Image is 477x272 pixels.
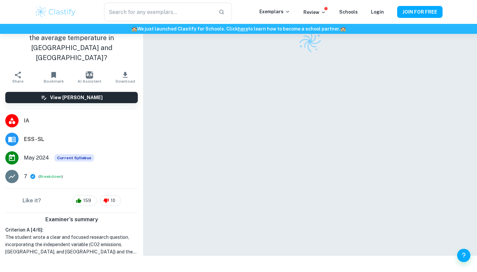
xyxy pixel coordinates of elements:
button: Bookmark [36,68,72,87]
div: 159 [73,195,97,206]
button: Help and Feedback [457,249,470,262]
button: JOIN FOR FREE [397,6,443,18]
span: IA [24,117,138,125]
span: Current Syllabus [54,154,94,162]
span: AI Assistant [78,79,101,84]
button: View [PERSON_NAME] [5,92,138,103]
span: May 2024 [24,154,49,162]
a: Login [371,9,384,15]
span: ESS - SL [24,135,138,143]
a: Schools [339,9,358,15]
h1: To what extent do CO2 emissions affect the average temperature in [GEOGRAPHIC_DATA] and [GEOGRAPH... [5,23,138,63]
span: 🏫 [132,26,137,32]
span: Download [116,79,135,84]
p: Review [303,9,326,16]
input: Search for any exemplars... [104,3,213,21]
h6: Criterion A [ 4 / 6 ]: [5,226,138,234]
img: AI Assistant [86,71,93,79]
span: Bookmark [44,79,64,84]
h6: View [PERSON_NAME] [50,94,103,101]
div: 10 [100,195,121,206]
button: AI Assistant [72,68,107,87]
p: 7 [24,172,27,180]
button: Breakdown [40,173,62,179]
span: Share [12,79,24,84]
h6: Like it? [23,197,41,205]
a: here [238,26,248,32]
p: Expand [5,255,138,262]
img: Clastify logo [297,28,324,55]
p: Exemplars [259,8,290,15]
span: ( ) [38,173,63,179]
span: 159 [79,197,95,204]
img: Clastify logo [34,5,77,19]
span: 10 [107,197,119,204]
h1: The student wrote a clear and focused research question, incorporating the independent variable (... [5,234,138,255]
div: This exemplar is based on the current syllabus. Feel free to refer to it for inspiration/ideas wh... [54,154,94,162]
span: 🏫 [340,26,346,32]
button: Download [107,68,143,87]
h6: We just launched Clastify for Schools. Click to learn how to become a school partner. [1,25,476,33]
h6: Examiner's summary [3,216,140,224]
